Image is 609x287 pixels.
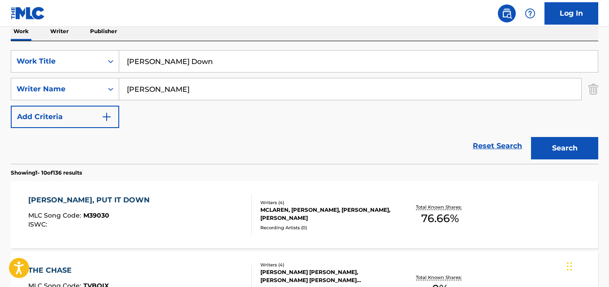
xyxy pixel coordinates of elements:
div: Work Title [17,56,97,67]
img: help [525,8,536,19]
form: Search Form [11,50,598,164]
p: Writer [48,22,71,41]
span: M39030 [83,211,109,219]
img: Delete Criterion [588,78,598,100]
span: 76.66 % [421,210,459,227]
a: Public Search [498,4,516,22]
div: Drag [567,253,572,280]
div: [PERSON_NAME], PUT IT DOWN [28,195,154,206]
div: Writers ( 4 ) [260,199,391,206]
div: [PERSON_NAME] [PERSON_NAME], [PERSON_NAME] [PERSON_NAME] [PERSON_NAME], [PERSON_NAME] [PERSON_NAME] [260,268,391,284]
p: Showing 1 - 10 of 136 results [11,169,82,177]
img: 9d2ae6d4665cec9f34b9.svg [101,111,112,122]
span: ISWC : [28,220,49,228]
a: Reset Search [468,136,527,156]
div: Writer Name [17,84,97,94]
img: MLC Logo [11,7,45,20]
div: THE CHASE [28,265,109,276]
div: Writers ( 4 ) [260,261,391,268]
div: Help [521,4,539,22]
p: Total Known Shares: [416,274,464,281]
a: Log In [544,2,598,25]
button: Add Criteria [11,106,119,128]
div: MCLAREN, [PERSON_NAME], [PERSON_NAME], [PERSON_NAME] [260,206,391,222]
div: Recording Artists ( 0 ) [260,224,391,231]
img: search [501,8,512,19]
p: Total Known Shares: [416,204,464,210]
a: [PERSON_NAME], PUT IT DOWNMLC Song Code:M39030ISWC:Writers (4)MCLAREN, [PERSON_NAME], [PERSON_NAM... [11,181,598,248]
button: Search [531,137,598,159]
p: Publisher [87,22,120,41]
span: MLC Song Code : [28,211,83,219]
iframe: Chat Widget [564,244,609,287]
p: Work [11,22,31,41]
